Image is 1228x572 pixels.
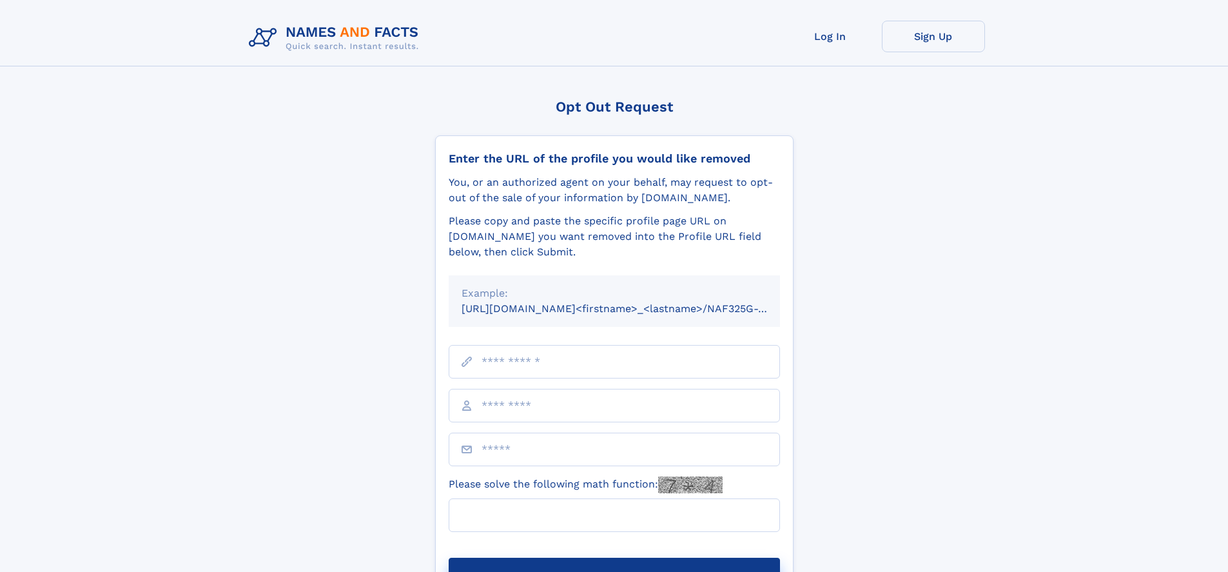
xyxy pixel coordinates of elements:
[449,152,780,166] div: Enter the URL of the profile you would like removed
[462,302,804,315] small: [URL][DOMAIN_NAME]<firstname>_<lastname>/NAF325G-xxxxxxxx
[244,21,429,55] img: Logo Names and Facts
[779,21,882,52] a: Log In
[435,99,794,115] div: Opt Out Request
[462,286,767,301] div: Example:
[449,477,723,493] label: Please solve the following math function:
[449,213,780,260] div: Please copy and paste the specific profile page URL on [DOMAIN_NAME] you want removed into the Pr...
[882,21,985,52] a: Sign Up
[449,175,780,206] div: You, or an authorized agent on your behalf, may request to opt-out of the sale of your informatio...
